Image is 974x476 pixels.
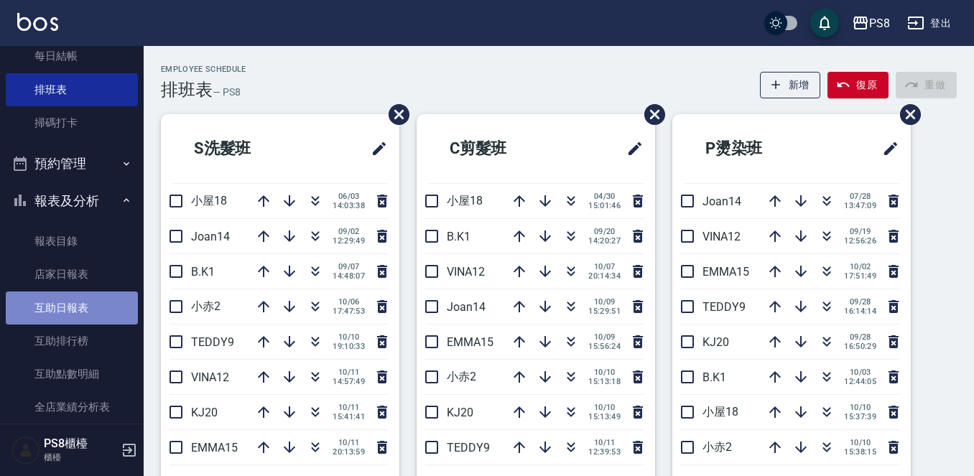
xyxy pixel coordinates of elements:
[901,10,957,37] button: 登出
[191,406,218,419] span: KJ20
[844,271,876,281] span: 17:51:49
[191,265,215,279] span: B.K1
[684,123,829,174] h2: P燙染班
[588,342,621,351] span: 15:56:24
[702,370,726,384] span: B.K1
[378,93,412,136] span: 刪除班表
[333,377,365,386] span: 14:57:49
[6,291,138,325] a: 互助日報表
[844,236,876,246] span: 12:56:26
[702,230,741,243] span: VINA12
[702,440,732,454] span: 小赤2
[333,297,365,307] span: 10/06
[333,192,365,201] span: 06/03
[588,271,621,281] span: 20:14:34
[844,447,876,457] span: 15:38:15
[11,436,40,465] img: Person
[588,438,621,447] span: 10/11
[588,377,621,386] span: 15:13:18
[6,358,138,391] a: 互助點數明細
[702,405,738,419] span: 小屋18
[191,194,227,207] span: 小屋18
[333,307,365,316] span: 17:47:53
[447,335,493,349] span: EMMA15
[810,9,839,37] button: save
[844,307,876,316] span: 16:14:14
[588,332,621,342] span: 10/09
[869,14,890,32] div: PS8
[588,236,621,246] span: 14:20:27
[6,73,138,106] a: 排班表
[702,335,729,349] span: KJ20
[844,227,876,236] span: 09/19
[447,441,490,454] span: TEDDY9
[588,201,621,210] span: 15:01:46
[333,262,365,271] span: 09/07
[161,80,213,100] h3: 排班表
[191,370,229,384] span: VINA12
[333,271,365,281] span: 14:48:07
[333,438,365,447] span: 10/11
[844,342,876,351] span: 16:50:29
[827,72,889,98] button: 復原
[191,335,234,349] span: TEDDY9
[702,265,749,279] span: EMMA15
[588,412,621,421] span: 15:13:49
[844,192,876,201] span: 07/28
[846,9,896,38] button: PS8
[588,447,621,457] span: 12:39:53
[447,406,473,419] span: KJ20
[634,93,667,136] span: 刪除班表
[447,265,485,279] span: VINA12
[889,93,923,136] span: 刪除班表
[333,403,365,412] span: 10/11
[6,225,138,258] a: 報表目錄
[588,192,621,201] span: 04/30
[333,342,365,351] span: 19:10:33
[447,230,470,243] span: B.K1
[6,145,138,182] button: 預約管理
[588,368,621,377] span: 10/10
[362,131,388,166] span: 修改班表的標題
[618,131,644,166] span: 修改班表的標題
[6,325,138,358] a: 互助排行榜
[844,297,876,307] span: 09/28
[844,412,876,421] span: 15:37:39
[447,194,483,207] span: 小屋18
[844,332,876,342] span: 09/28
[44,437,117,451] h5: PS8櫃檯
[333,447,365,457] span: 20:13:59
[844,201,876,210] span: 13:47:09
[588,297,621,307] span: 10/09
[333,201,365,210] span: 14:03:38
[6,182,138,220] button: 報表及分析
[333,412,365,421] span: 15:41:41
[333,368,365,377] span: 10/11
[191,299,221,313] span: 小赤2
[213,85,241,100] h6: — PS8
[447,300,486,314] span: Joan14
[844,438,876,447] span: 10/10
[6,106,138,139] a: 掃碼打卡
[588,403,621,412] span: 10/10
[333,227,365,236] span: 09/02
[6,39,138,73] a: 每日結帳
[844,368,876,377] span: 10/03
[191,441,238,454] span: EMMA15
[44,451,117,464] p: 櫃檯
[588,227,621,236] span: 09/20
[588,307,621,316] span: 15:29:51
[844,403,876,412] span: 10/10
[333,332,365,342] span: 10/10
[844,377,876,386] span: 12:44:05
[6,258,138,291] a: 店家日報表
[447,370,476,383] span: 小赤2
[333,236,365,246] span: 12:29:49
[702,300,746,314] span: TEDDY9
[17,13,58,31] img: Logo
[191,230,230,243] span: Joan14
[6,391,138,424] a: 全店業績分析表
[760,72,821,98] button: 新增
[161,65,246,74] h2: Employee Schedule
[428,123,573,174] h2: C剪髮班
